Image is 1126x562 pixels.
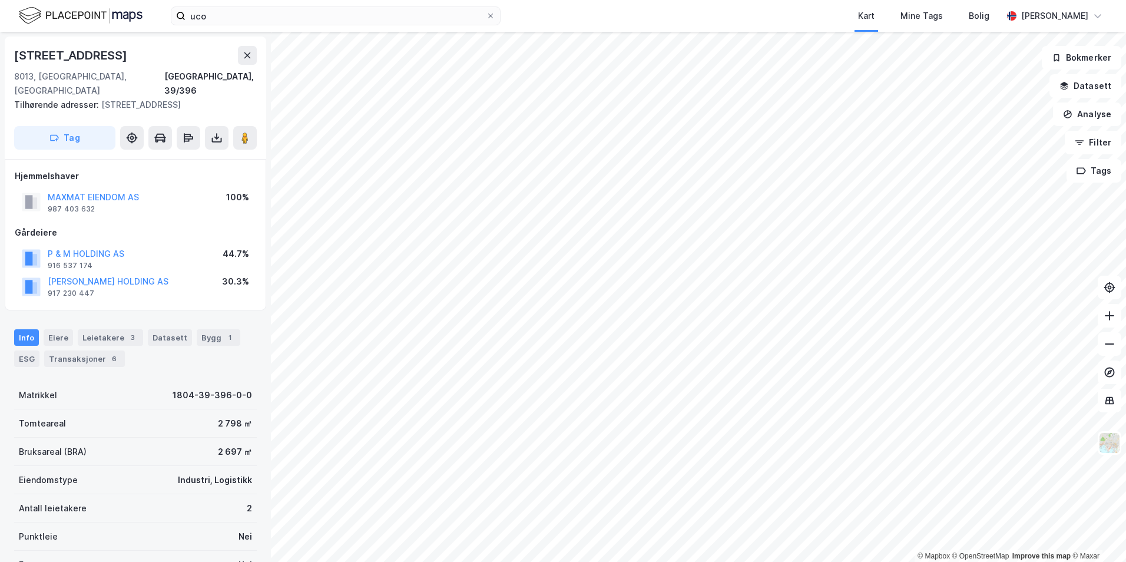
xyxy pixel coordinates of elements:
[14,70,164,98] div: 8013, [GEOGRAPHIC_DATA], [GEOGRAPHIC_DATA]
[952,552,1009,560] a: OpenStreetMap
[247,501,252,515] div: 2
[178,473,252,487] div: Industri, Logistikk
[858,9,875,23] div: Kart
[197,329,240,346] div: Bygg
[14,329,39,346] div: Info
[15,226,256,240] div: Gårdeiere
[44,351,125,367] div: Transaksjoner
[1053,103,1121,126] button: Analyse
[19,416,66,431] div: Tomteareal
[1067,505,1126,562] iframe: Chat Widget
[1065,131,1121,154] button: Filter
[48,204,95,214] div: 987 403 632
[1098,432,1121,454] img: Z
[1067,505,1126,562] div: Kontrollprogram for chat
[148,329,192,346] div: Datasett
[900,9,943,23] div: Mine Tags
[218,445,252,459] div: 2 697 ㎡
[223,247,249,261] div: 44.7%
[222,275,249,289] div: 30.3%
[127,332,138,343] div: 3
[224,332,236,343] div: 1
[15,169,256,183] div: Hjemmelshaver
[186,7,486,25] input: Søk på adresse, matrikkel, gårdeiere, leietakere eller personer
[239,530,252,544] div: Nei
[1021,9,1088,23] div: [PERSON_NAME]
[48,261,92,270] div: 916 537 174
[14,100,101,110] span: Tilhørende adresser:
[1049,74,1121,98] button: Datasett
[218,416,252,431] div: 2 798 ㎡
[1067,159,1121,183] button: Tags
[14,126,115,150] button: Tag
[44,329,73,346] div: Eiere
[19,501,87,515] div: Antall leietakere
[173,388,252,402] div: 1804-39-396-0-0
[969,9,989,23] div: Bolig
[14,46,130,65] div: [STREET_ADDRESS]
[1012,552,1071,560] a: Improve this map
[19,388,57,402] div: Matrikkel
[78,329,143,346] div: Leietakere
[19,473,78,487] div: Eiendomstype
[19,530,58,544] div: Punktleie
[14,98,247,112] div: [STREET_ADDRESS]
[1042,46,1121,70] button: Bokmerker
[19,445,87,459] div: Bruksareal (BRA)
[918,552,950,560] a: Mapbox
[19,5,143,26] img: logo.f888ab2527a4732fd821a326f86c7f29.svg
[164,70,257,98] div: [GEOGRAPHIC_DATA], 39/396
[226,190,249,204] div: 100%
[108,353,120,365] div: 6
[14,351,39,367] div: ESG
[48,289,94,298] div: 917 230 447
